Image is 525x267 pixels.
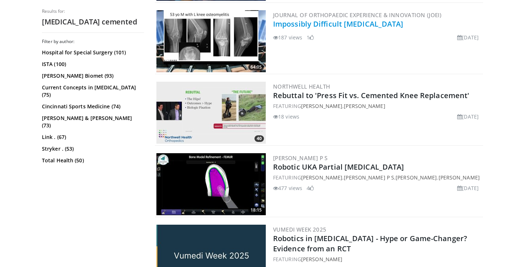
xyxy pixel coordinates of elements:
a: [PERSON_NAME] [301,174,342,181]
a: [PERSON_NAME] [301,102,342,109]
a: [PERSON_NAME] Biomet (93) [42,72,142,80]
span: 40 [254,135,264,142]
a: Vumedi Week 2025 [273,226,326,233]
li: [DATE] [457,113,479,120]
li: 4 [307,184,314,192]
a: 40 [156,82,266,144]
li: [DATE] [457,34,479,41]
a: Hospital for Special Surgery (101) [42,49,142,56]
li: 1 [307,34,314,41]
div: FEATURING [273,255,482,263]
p: Results for: [42,8,144,14]
a: Robotic UKA Partial [MEDICAL_DATA] [273,162,404,172]
li: 18 views [273,113,299,120]
li: 477 views [273,184,302,192]
a: 18:15 [156,153,266,215]
a: Cincinnati Sports Medicine (74) [42,103,142,110]
a: 64:05 [156,10,266,72]
div: FEATURING , [273,102,482,110]
a: Journal of Orthopaedic Experience & Innovation (JOEI) [273,11,442,19]
a: Total Health (50) [42,157,142,164]
h2: [MEDICAL_DATA] cemented [42,17,144,27]
a: [PERSON_NAME] P S [344,174,394,181]
a: Robotics in [MEDICAL_DATA] - Hype or Game-Changer? Evidence from an RCT [273,233,467,254]
a: Stryker . (53) [42,145,142,152]
a: Rebuttal to 'Press Fit vs. Cemented Knee Replacement' [273,90,469,100]
a: [PERSON_NAME] P S [273,154,328,162]
a: [PERSON_NAME] & [PERSON_NAME] (73) [42,115,142,129]
h3: Filter by author: [42,39,144,44]
a: [PERSON_NAME] [396,174,437,181]
a: [PERSON_NAME] [344,102,385,109]
span: 64:05 [248,64,264,70]
a: ISTA (100) [42,61,142,68]
div: FEATURING , , , [273,174,482,181]
li: 187 views [273,34,302,41]
a: Current Concepts in [MEDICAL_DATA] (75) [42,84,142,98]
a: Northwell Health [273,83,330,90]
img: 4b116378-28bc-4c80-bb8f-62ada2e80535.300x170_q85_crop-smart_upscale.jpg [156,10,266,72]
a: [PERSON_NAME] [301,256,342,263]
img: 6985ffc1-4173-4b09-ad5f-6e1ed128e3de.300x170_q85_crop-smart_upscale.jpg [156,153,266,215]
a: [PERSON_NAME] [439,174,480,181]
img: 887462c3-6d90-4c67-8423-12adeb39af29.300x170_q85_crop-smart_upscale.jpg [156,82,266,144]
span: 18:15 [248,207,264,213]
a: Link . (67) [42,133,142,141]
a: Impossibly Difficult [MEDICAL_DATA] [273,19,404,29]
li: [DATE] [457,184,479,192]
